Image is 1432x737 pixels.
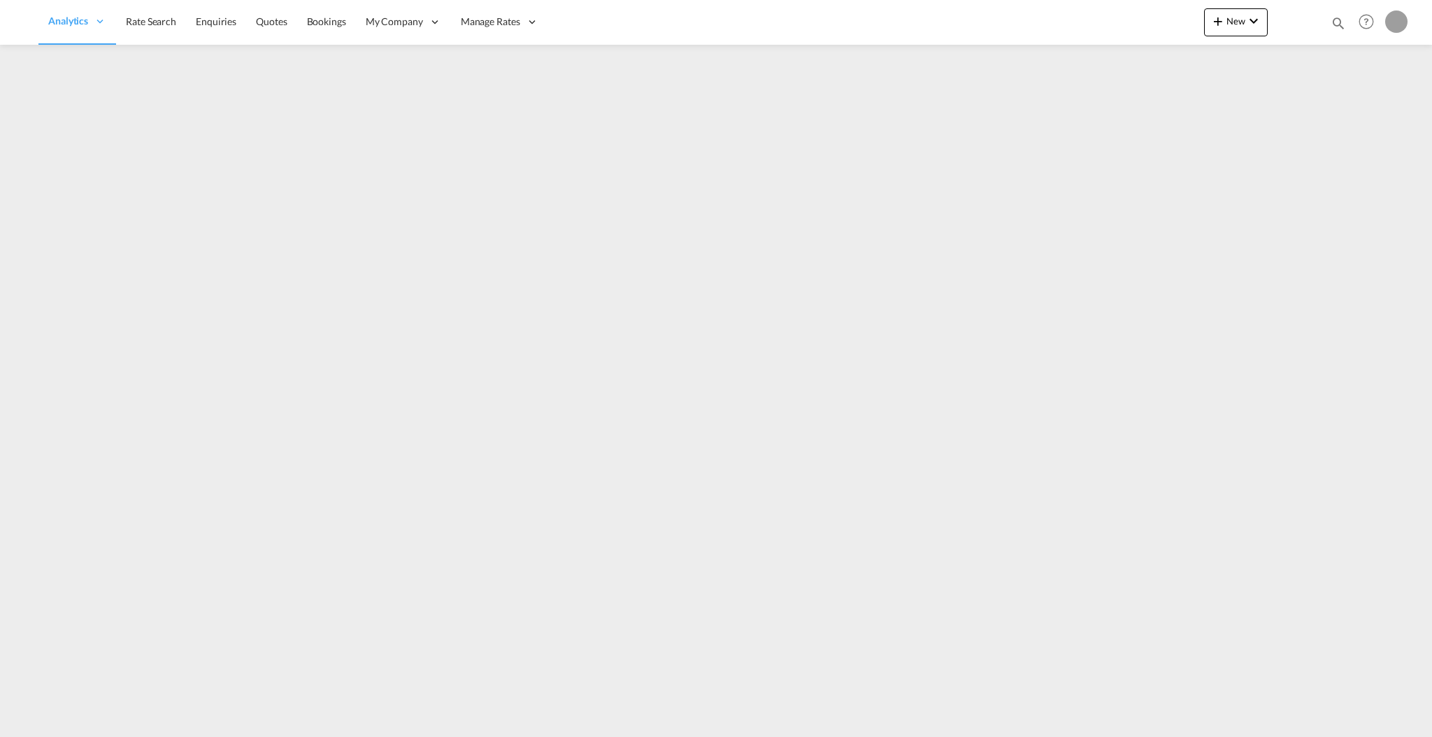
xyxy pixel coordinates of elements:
span: Help [1354,10,1378,34]
div: icon-magnify [1331,15,1346,36]
span: Analytics [48,14,88,28]
span: Enquiries [196,15,236,27]
span: My Company [366,15,423,29]
span: Bookings [307,15,346,27]
span: Rate Search [126,15,176,27]
md-icon: icon-magnify [1331,15,1346,31]
span: Manage Rates [461,15,520,29]
md-icon: icon-chevron-down [1245,13,1262,29]
md-icon: icon-plus 400-fg [1210,13,1226,29]
span: New [1210,15,1262,27]
div: Help [1354,10,1385,35]
button: icon-plus 400-fgNewicon-chevron-down [1204,8,1268,36]
span: Quotes [256,15,287,27]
